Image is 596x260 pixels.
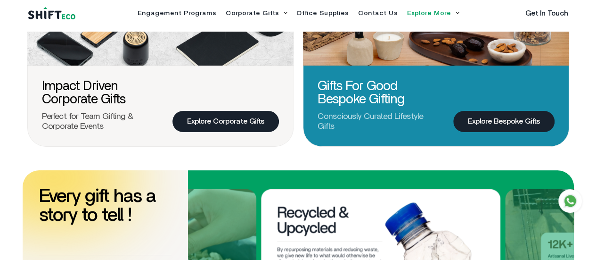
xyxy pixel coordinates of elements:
[226,10,279,17] a: Corporate Gifts
[39,187,171,225] h1: Every gift has a story to tell !
[42,112,161,132] p: Perfect for Team Gifting & Corporate Events
[318,112,436,132] p: Consciously Curated Lifestyle Gifts
[358,10,398,17] a: Contact Us
[296,10,349,17] a: Office Supplies
[138,10,216,17] a: Engagement Programs
[172,111,279,132] a: Explore Corporate Gifts
[42,80,161,106] h3: Impact Driven Corporate Gifts
[407,10,451,17] a: Explore More
[318,80,436,106] h3: Gifts for Good Bespoke Gifting
[453,111,555,132] a: Explore Bespoke Gifts
[525,9,568,17] a: Get In Touch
